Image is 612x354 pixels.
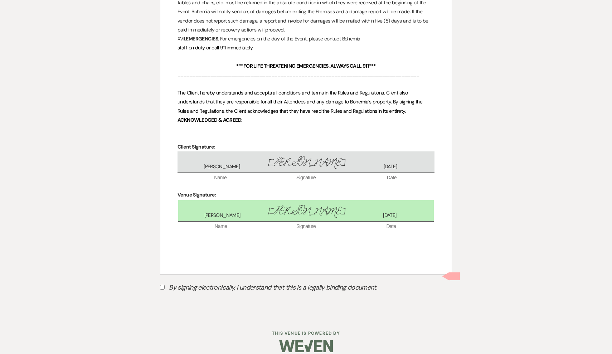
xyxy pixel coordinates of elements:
span: Name [178,174,263,181]
span: The Client hereby understands and accepts all conditions and terms in the Rules and Regulations. ... [178,89,424,114]
span: [PERSON_NAME] [180,212,264,219]
span: [DATE] [348,212,432,219]
span: Signature [263,174,349,181]
span: [PERSON_NAME] [180,163,264,170]
span: Name [178,223,263,230]
span: : [241,117,242,123]
span: [PERSON_NAME] [264,204,348,219]
p: XVII. . For emergencies on the day of the Event, please contact Bohemia [178,34,434,43]
input: By signing electronically, I understand that this is a legally binding document. [160,285,165,290]
strong: EMERGENCIES [186,35,218,42]
strong: Venue Signature: [178,191,216,198]
span: [DATE] [348,163,432,170]
label: By signing electronically, I understand that this is a legally binding document. [160,282,452,295]
strong: ACKNOWLEDGED & AGREED [178,117,241,123]
span: staff on duty or call 911 immediately. [178,44,253,51]
span: [PERSON_NAME] [264,155,348,170]
strong: ***FOR LIFE THREATENING EMERGENCIES, ALWAYS CALL 911*** [236,63,375,69]
span: Date [349,223,434,230]
span: ________________________________________________________________________________ [178,72,419,78]
strong: Client Signature: [178,144,215,150]
span: Date [349,174,434,181]
span: Signature [263,223,349,230]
